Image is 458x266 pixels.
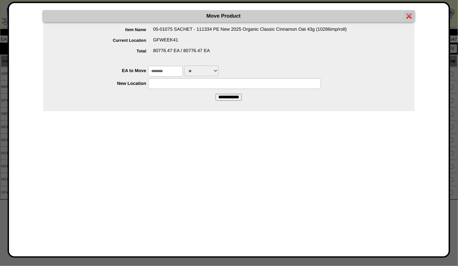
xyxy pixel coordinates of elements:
[57,81,149,86] label: New Location
[57,49,153,53] label: Total
[407,13,412,19] img: error.gif
[43,10,414,22] div: Move Product
[57,38,153,43] label: Current Location
[57,37,414,48] div: GFWEEK41
[57,27,153,32] label: Item Name
[57,68,149,73] label: EA to Move
[57,48,414,59] div: 80776.47 EA / 80776.47 EA
[57,27,414,37] div: 05-01075 SACHET - 111334 PE New 2025 Organic Classic Cinnamon Oat 43g (10286imp/roll)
